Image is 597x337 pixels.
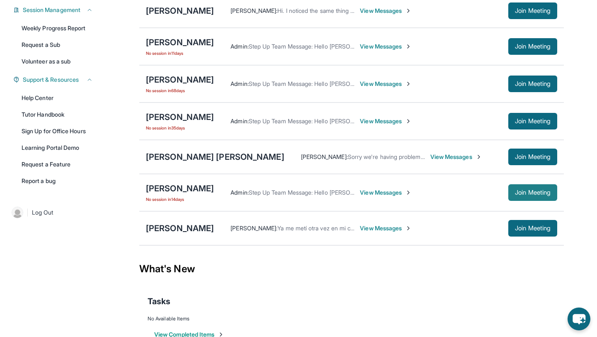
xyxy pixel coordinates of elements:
span: Session Management [23,6,80,14]
span: Sorry we're having problems with the computer, he'll be trying to log in with his tablet [348,153,571,160]
span: Admin : [231,117,248,125]
span: View Messages [360,188,412,197]
button: Session Management [19,6,93,14]
a: Volunteer as a sub [17,54,98,69]
span: View Messages [360,80,412,88]
a: Learning Portal Demo [17,140,98,155]
img: Chevron-Right [405,118,412,125]
span: Admin : [231,43,248,50]
a: Tutor Handbook [17,107,98,122]
img: Chevron-Right [405,43,412,50]
span: Join Meeting [515,119,551,124]
span: No session in 14 days [146,196,214,203]
span: [PERSON_NAME] : [301,153,348,160]
button: Join Meeting [508,220,557,237]
span: Join Meeting [515,81,551,86]
div: [PERSON_NAME] [146,74,214,85]
a: Request a Sub [17,37,98,52]
img: Chevron-Right [405,189,412,196]
span: View Messages [360,7,412,15]
a: |Log Out [8,203,98,222]
span: Tasks [148,295,170,307]
a: Request a Feature [17,157,98,172]
a: Help Center [17,90,98,105]
div: What's New [139,251,564,287]
button: Join Meeting [508,38,557,55]
button: Support & Resources [19,76,93,84]
span: [PERSON_NAME] : [231,7,277,14]
div: [PERSON_NAME] [146,5,214,17]
span: | [27,208,29,217]
div: No Available Items [148,315,556,322]
span: Join Meeting [515,8,551,13]
div: [PERSON_NAME] [146,37,214,48]
span: Hi. I noticed the same thing [DATE] as I was closed to him I will work with him. Thank you so sor... [277,7,562,14]
span: View Messages [430,153,482,161]
span: Join Meeting [515,154,551,159]
img: Chevron-Right [405,225,412,232]
span: View Messages [360,224,412,232]
a: Report a bug [17,173,98,188]
span: Join Meeting [515,190,551,195]
span: Log Out [32,208,53,217]
span: No session in 35 days [146,125,214,131]
a: Sign Up for Office Hours [17,124,98,139]
span: Ya me metí otra vez en mi computadora ya estoy lista otra vez ya me conecté [277,225,480,232]
span: View Messages [360,42,412,51]
img: Chevron-Right [476,154,482,160]
img: Chevron-Right [405,81,412,87]
div: [PERSON_NAME] [PERSON_NAME] [146,151,284,163]
span: No session in 11 days [146,50,214,56]
button: Join Meeting [508,2,557,19]
a: Weekly Progress Report [17,21,98,36]
img: user-img [12,207,23,218]
button: Join Meeting [508,76,557,92]
span: Join Meeting [515,226,551,231]
button: Join Meeting [508,149,557,165]
span: Admin : [231,80,248,87]
span: Support & Resources [23,76,79,84]
span: No session in 68 days [146,87,214,94]
span: View Messages [360,117,412,125]
span: Admin : [231,189,248,196]
img: Chevron-Right [405,7,412,14]
div: [PERSON_NAME] [146,222,214,234]
span: Join Meeting [515,44,551,49]
button: Join Meeting [508,113,557,129]
div: [PERSON_NAME] [146,183,214,194]
span: [PERSON_NAME] : [231,225,277,232]
div: [PERSON_NAME] [146,111,214,123]
button: Join Meeting [508,184,557,201]
button: chat-button [568,308,590,330]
